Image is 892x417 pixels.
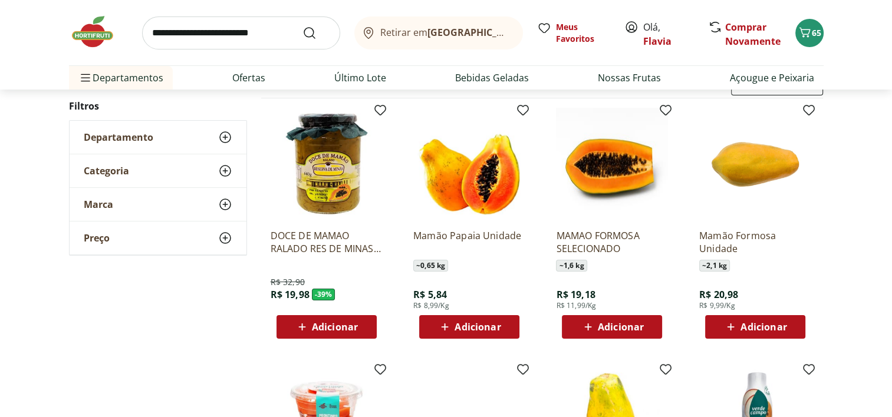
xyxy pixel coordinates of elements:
[413,301,449,310] span: R$ 8,99/Kg
[232,71,265,85] a: Ofertas
[413,288,447,301] span: R$ 5,84
[795,19,824,47] button: Carrinho
[562,315,662,339] button: Adicionar
[455,322,501,332] span: Adicionar
[730,71,814,85] a: Açougue e Peixaria
[643,20,696,48] span: Olá,
[705,315,805,339] button: Adicionar
[69,14,128,49] img: Hortifruti
[334,71,386,85] a: Último Lote
[643,35,672,48] a: Flavia
[556,108,668,220] img: MAMAO FORMOSA SELECIONADO
[70,121,246,154] button: Departamento
[271,229,383,255] a: DOCE DE MAMAO RALADO RES DE MINAS 640G
[78,64,163,92] span: Departamentos
[271,108,383,220] img: DOCE DE MAMAO RALADO RES DE MINAS 640G
[556,229,668,255] a: MAMAO FORMOSA SELECIONADO
[556,288,595,301] span: R$ 19,18
[271,288,310,301] span: R$ 19,98
[271,276,305,288] span: R$ 32,90
[699,288,738,301] span: R$ 20,98
[556,21,610,45] span: Meus Favoritos
[699,108,811,220] img: Mamão Formosa Unidade
[537,21,610,45] a: Meus Favoritos
[277,315,377,339] button: Adicionar
[699,260,730,272] span: ~ 2,1 kg
[70,221,246,254] button: Preço
[699,229,811,255] a: Mamão Formosa Unidade
[70,188,246,221] button: Marca
[413,108,525,220] img: Mamão Papaia Unidade
[302,26,331,40] button: Submit Search
[312,289,335,300] span: - 39 %
[740,322,786,332] span: Adicionar
[69,94,247,118] h2: Filtros
[556,301,596,310] span: R$ 11,99/Kg
[84,165,129,177] span: Categoria
[312,322,358,332] span: Adicionar
[419,315,519,339] button: Adicionar
[84,232,110,244] span: Preço
[812,27,821,38] span: 65
[556,260,587,272] span: ~ 1,6 kg
[78,64,93,92] button: Menu
[725,21,781,48] a: Comprar Novamente
[598,322,644,332] span: Adicionar
[413,229,525,255] a: Mamão Papaia Unidade
[142,16,340,49] input: search
[354,16,523,49] button: Retirar em[GEOGRAPHIC_DATA]/[GEOGRAPHIC_DATA]
[413,260,448,272] span: ~ 0,65 kg
[380,27,511,38] span: Retirar em
[84,198,113,210] span: Marca
[70,154,246,187] button: Categoria
[455,71,529,85] a: Bebidas Geladas
[84,131,153,143] span: Departamento
[427,26,626,39] b: [GEOGRAPHIC_DATA]/[GEOGRAPHIC_DATA]
[598,71,661,85] a: Nossas Frutas
[699,301,735,310] span: R$ 9,99/Kg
